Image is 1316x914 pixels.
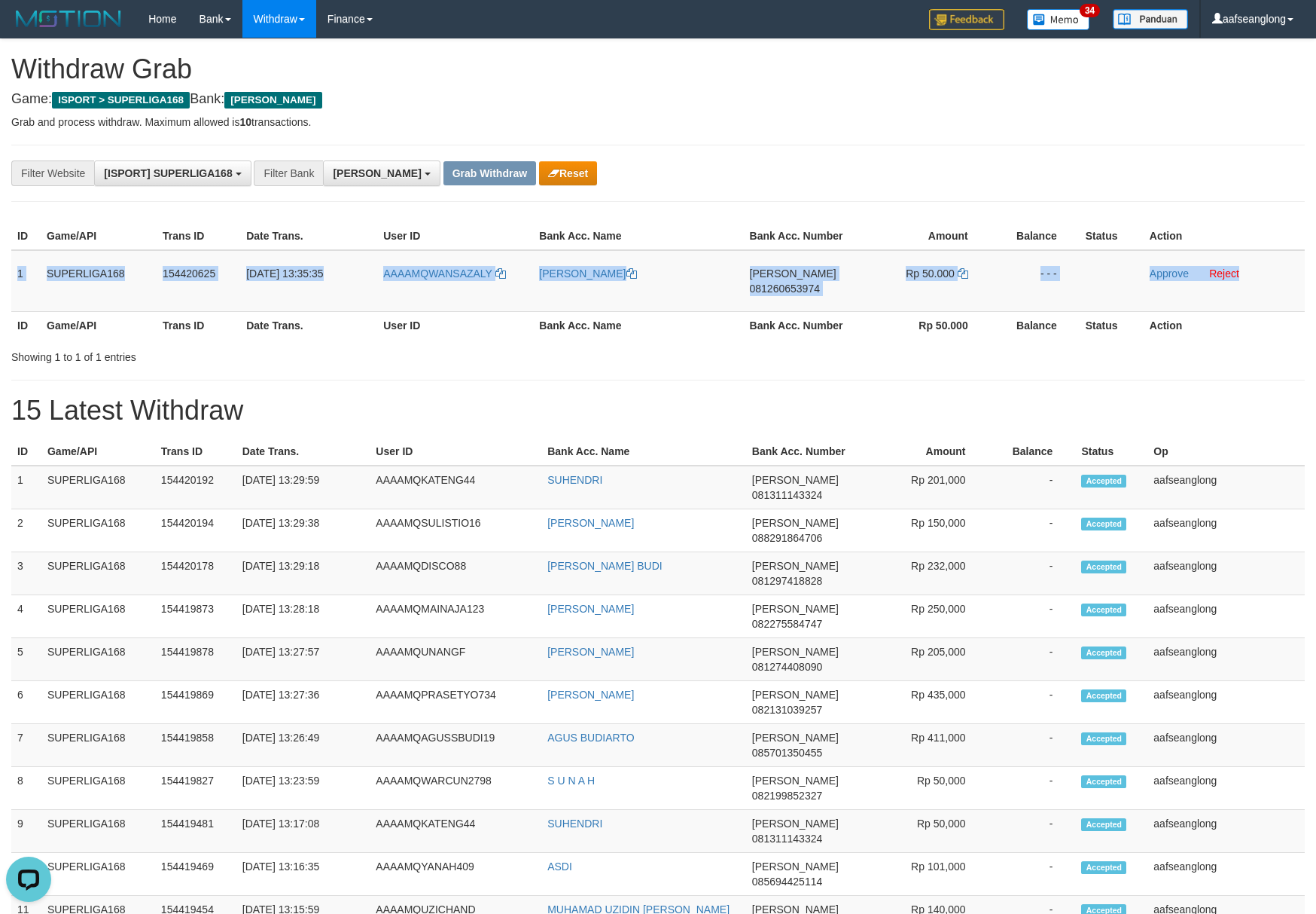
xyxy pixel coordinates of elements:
span: [DATE] 13:35:35 [246,267,323,280]
td: SUPERLIGA168 [41,767,155,810]
td: - - - [991,250,1080,312]
td: - [989,724,1076,767]
span: Accepted [1081,475,1126,488]
td: 3 [11,552,41,595]
span: Accepted [1081,647,1126,659]
th: Amount [858,438,989,466]
button: Grab Withdraw [443,161,536,185]
p: Grab and process withdraw. Maximum allowed is transactions. [11,115,1305,130]
th: Date Trans. [236,438,370,466]
td: Rp 205,000 [858,638,989,681]
th: Trans ID [155,438,236,466]
td: AAAAMQWARCUN2798 [370,767,541,810]
td: [DATE] 13:27:36 [236,681,370,724]
span: Copy 085701350455 to clipboard [752,747,822,759]
td: 154420178 [155,552,236,595]
td: aafseanglong [1147,853,1305,896]
td: [DATE] 13:17:08 [236,810,370,853]
th: Bank Acc. Number [746,438,858,466]
h1: Withdraw Grab [11,54,1305,84]
span: [PERSON_NAME] [752,689,839,701]
span: Copy 082275584747 to clipboard [752,618,822,630]
span: [PERSON_NAME] [752,861,839,873]
span: Accepted [1081,818,1126,831]
td: - [989,638,1076,681]
td: [DATE] 13:26:49 [236,724,370,767]
td: AAAAMQKATENG44 [370,810,541,853]
td: 9 [11,810,41,853]
a: SUHENDRI [547,818,602,830]
h1: 15 Latest Withdraw [11,396,1305,426]
td: AAAAMQSULISTIO16 [370,509,541,552]
td: Rp 250,000 [858,595,989,638]
span: Accepted [1081,861,1126,874]
div: Filter Website [11,160,94,186]
td: aafseanglong [1147,552,1305,595]
th: Action [1144,311,1305,339]
span: [PERSON_NAME] [752,603,839,615]
td: AAAAMQMAINAJA123 [370,595,541,638]
td: - [989,767,1076,810]
td: aafseanglong [1147,767,1305,810]
td: SUPERLIGA168 [41,724,155,767]
th: Date Trans. [240,311,377,339]
strong: 10 [239,116,251,128]
td: [DATE] 13:27:57 [236,638,370,681]
td: [DATE] 13:29:59 [236,466,370,509]
td: 154419827 [155,767,236,810]
th: ID [11,222,41,250]
td: aafseanglong [1147,724,1305,767]
td: SUPERLIGA168 [41,552,155,595]
td: 154419481 [155,810,236,853]
td: AAAAMQUNANGF [370,638,541,681]
span: Copy 081260653974 to clipboard [750,283,820,295]
img: MOTION_logo.png [11,8,126,30]
td: SUPERLIGA168 [41,853,155,896]
span: Accepted [1081,689,1126,702]
span: Copy 085694425114 to clipboard [752,876,822,888]
td: aafseanglong [1147,595,1305,638]
td: Rp 201,000 [858,466,989,509]
th: Amount [857,222,991,250]
button: [PERSON_NAME] [323,160,440,186]
th: Op [1147,438,1305,466]
td: - [989,810,1076,853]
th: Balance [991,222,1080,250]
td: Rp 50,000 [858,767,989,810]
img: panduan.png [1113,9,1188,29]
td: Rp 232,000 [858,552,989,595]
th: Status [1075,438,1147,466]
td: 1 [11,250,41,312]
td: AAAAMQPRASETYO734 [370,681,541,724]
span: [PERSON_NAME] [752,474,839,486]
span: [PERSON_NAME] [752,775,839,787]
img: Button%20Memo.svg [1027,9,1090,30]
th: Game/API [41,311,157,339]
div: Showing 1 to 1 of 1 entries [11,344,537,365]
a: ASDI [547,861,572,873]
td: SUPERLIGA168 [41,466,155,509]
span: [PERSON_NAME] [752,818,839,830]
a: AAAAMQWANSAZALY [383,267,505,280]
a: Approve [1150,267,1189,280]
th: Bank Acc. Number [744,311,857,339]
div: Filter Bank [254,160,323,186]
td: 7 [11,724,41,767]
td: 1 [11,466,41,509]
th: Bank Acc. Name [533,311,743,339]
span: Accepted [1081,561,1126,573]
th: Bank Acc. Name [533,222,743,250]
span: Rp 50.000 [906,267,955,280]
td: - [989,853,1076,896]
a: S U N A H [547,775,595,787]
td: SUPERLIGA168 [41,595,155,638]
td: - [989,552,1076,595]
span: ISPORT > SUPERLIGA168 [52,92,190,109]
td: [DATE] 13:23:59 [236,767,370,810]
th: Game/API [41,222,157,250]
th: Game/API [41,438,155,466]
a: [PERSON_NAME] [539,267,636,280]
td: SUPERLIGA168 [41,638,155,681]
td: SUPERLIGA168 [41,681,155,724]
button: Reset [539,161,597,185]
